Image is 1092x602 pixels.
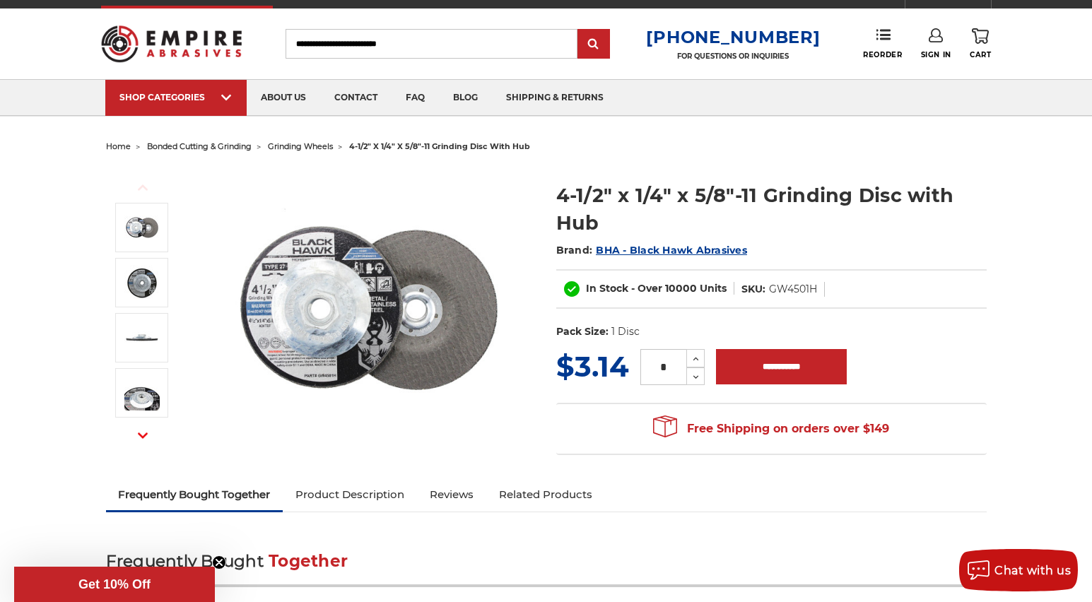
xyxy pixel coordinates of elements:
a: blog [439,80,492,116]
a: BHA - Black Hawk Abrasives [596,244,747,256]
span: Free Shipping on orders over $149 [653,415,889,443]
img: 1/4 inch thick hubbed grinding wheel [124,320,160,355]
button: Chat with us [959,549,1078,591]
dt: SKU: [741,282,765,297]
span: Get 10% Off [78,577,151,591]
span: Units [700,282,727,295]
img: 4-1/2 inch hub grinding discs [124,375,160,411]
a: Cart [970,28,991,59]
span: Chat with us [994,564,1071,577]
h1: 4-1/2" x 1/4" x 5/8"-11 Grinding Disc with Hub [556,182,987,237]
span: - Over [631,282,662,295]
span: 4-1/2" x 1/4" x 5/8"-11 grinding disc with hub [349,141,530,151]
a: Related Products [486,479,605,510]
span: Together [269,551,348,571]
a: Frequently Bought Together [106,479,283,510]
a: bonded cutting & grinding [147,141,252,151]
span: Reorder [863,50,902,59]
div: SHOP CATEGORIES [119,92,233,102]
a: [PHONE_NUMBER] [646,27,820,47]
span: 10000 [665,282,697,295]
a: grinding wheels [268,141,333,151]
a: shipping & returns [492,80,618,116]
div: Get 10% OffClose teaser [14,567,215,602]
a: faq [392,80,439,116]
span: In Stock [586,282,628,295]
span: Frequently Bought [106,551,264,571]
button: Close teaser [212,555,226,569]
dd: 1 Disc [611,324,640,339]
a: Reorder [863,28,902,59]
img: 4-1/2" x 1/4" x 5/8"-11 Grinding Disc with Hub [124,265,160,300]
a: home [106,141,131,151]
img: BHA 4.5 Inch Grinding Wheel with 5/8 inch hub [227,167,510,449]
a: about us [247,80,320,116]
input: Submit [580,30,608,59]
dt: Pack Size: [556,324,609,339]
button: Previous [126,172,160,203]
span: Sign In [921,50,951,59]
span: Brand: [556,244,593,256]
dd: GW4501H [769,282,817,297]
p: FOR QUESTIONS OR INQUIRIES [646,52,820,61]
span: $3.14 [556,349,629,384]
a: Product Description [283,479,417,510]
a: Reviews [417,479,486,510]
img: BHA 4.5 Inch Grinding Wheel with 5/8 inch hub [124,210,160,245]
a: contact [320,80,392,116]
button: Next [126,420,160,451]
span: Cart [970,50,991,59]
img: Empire Abrasives [101,16,242,71]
